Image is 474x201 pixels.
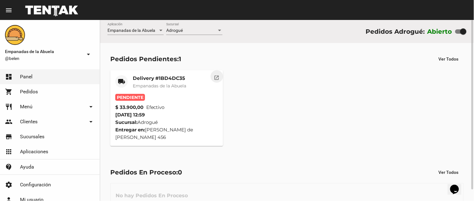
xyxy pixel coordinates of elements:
img: f0136945-ed32-4f7c-91e3-a375bc4bb2c5.png [5,25,25,45]
mat-card-title: Delivery #1BD4DC35 [133,75,186,81]
mat-icon: store [5,133,12,140]
span: Configuración [20,182,51,188]
span: [DATE] 12:59 [115,112,145,118]
mat-icon: menu [5,7,12,14]
mat-icon: dashboard [5,73,12,81]
mat-icon: people [5,118,12,125]
div: Adrogué [115,119,218,126]
span: Panel [20,74,32,80]
span: Efectivo [146,104,165,111]
mat-icon: open_in_new [214,74,220,80]
mat-icon: settings [5,181,12,189]
span: @belen [5,55,82,61]
strong: $ 33.900,00 [115,104,143,111]
span: Empanadas de la Abuela [5,48,82,55]
mat-icon: shopping_cart [5,88,12,96]
div: [PERSON_NAME] de [PERSON_NAME] 456 [115,126,218,141]
div: Pedidos Pendientes: [110,54,181,64]
span: Pendiente [115,94,145,101]
strong: Sucursal: [115,119,137,125]
button: Ver Todos [434,167,464,178]
span: Ver Todos [439,170,459,175]
span: Ayuda [20,164,34,170]
span: Pedidos [20,89,38,95]
mat-icon: arrow_drop_down [87,118,95,125]
span: Ver Todos [439,56,459,61]
span: Aplicaciones [20,149,48,155]
strong: Entregar en: [115,127,145,133]
mat-icon: contact_support [5,163,12,171]
label: Abierto [427,27,452,37]
span: 0 [178,169,182,176]
div: Pedidos En Proceso: [110,167,182,177]
span: Clientes [20,119,37,125]
span: Empanadas de la Abuela [107,28,155,33]
span: Sucursales [20,134,44,140]
mat-icon: local_shipping [118,78,125,85]
mat-icon: arrow_drop_down [87,103,95,110]
iframe: chat widget [448,176,468,195]
span: Adrogué [166,28,183,33]
mat-icon: restaurant [5,103,12,110]
div: Pedidos Adrogué: [366,27,425,37]
span: 1 [179,55,181,63]
mat-icon: apps [5,148,12,155]
mat-icon: arrow_drop_down [85,51,92,58]
span: Empanadas de la Abuela [133,83,186,89]
button: Ver Todos [434,53,464,65]
span: Menú [20,104,32,110]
